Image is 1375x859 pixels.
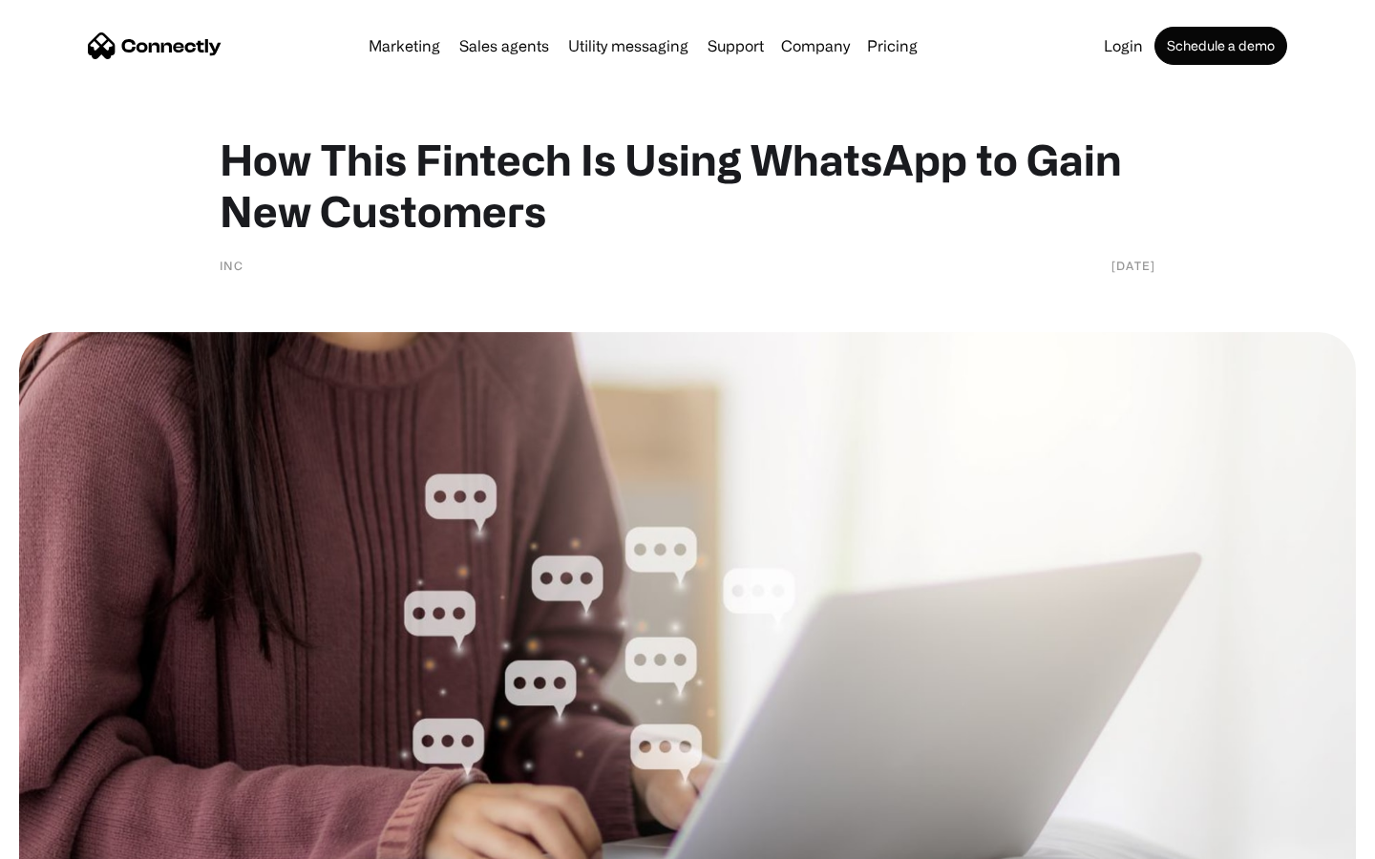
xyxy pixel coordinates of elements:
[220,256,243,275] div: INC
[781,32,850,59] div: Company
[38,826,115,852] ul: Language list
[220,134,1155,237] h1: How This Fintech Is Using WhatsApp to Gain New Customers
[452,38,557,53] a: Sales agents
[88,31,222,60] a: home
[700,38,772,53] a: Support
[1111,256,1155,275] div: [DATE]
[859,38,925,53] a: Pricing
[1154,27,1287,65] a: Schedule a demo
[19,826,115,852] aside: Language selected: English
[361,38,448,53] a: Marketing
[1096,38,1151,53] a: Login
[775,32,856,59] div: Company
[561,38,696,53] a: Utility messaging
